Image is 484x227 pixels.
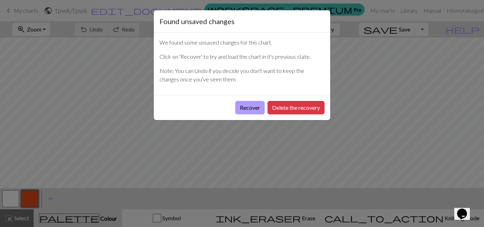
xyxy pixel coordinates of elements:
[159,52,325,61] p: Click on 'Recover' to try and load the chart in it's previous state.
[159,16,235,27] h5: Found unsaved changes
[159,38,325,47] p: We found some unsaved changes for this chart.
[159,67,325,84] p: Note: You can Undo if you decide you don't want to keep the changes once you've seen them
[454,199,477,220] iframe: chat widget
[235,101,265,114] button: Recover
[268,101,325,114] button: Delete the recovery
